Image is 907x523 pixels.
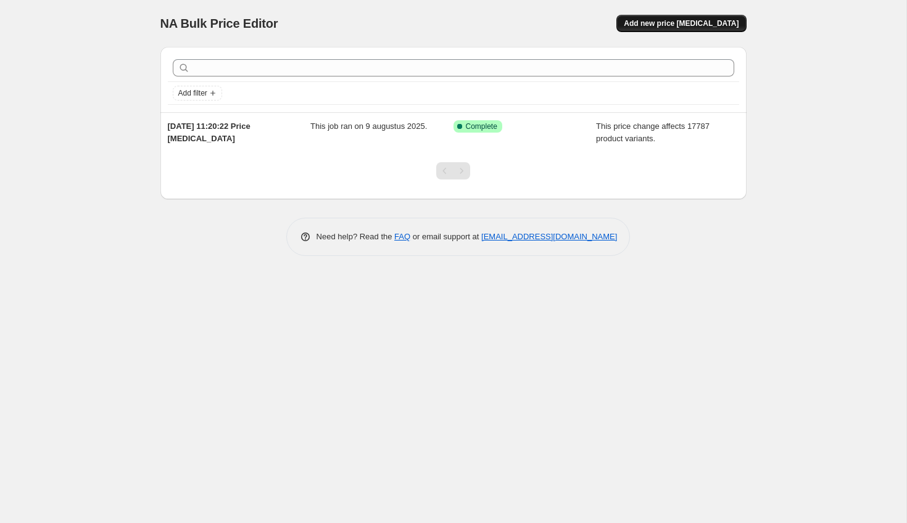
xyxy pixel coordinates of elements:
[616,15,746,32] button: Add new price [MEDICAL_DATA]
[436,162,470,179] nav: Pagination
[624,19,739,28] span: Add new price [MEDICAL_DATA]
[168,121,251,143] span: [DATE] 11:20:22 Price [MEDICAL_DATA]
[394,232,410,241] a: FAQ
[160,17,278,30] span: NA Bulk Price Editor
[173,86,222,101] button: Add filter
[466,121,497,131] span: Complete
[481,232,617,241] a: [EMAIL_ADDRESS][DOMAIN_NAME]
[410,232,481,241] span: or email support at
[317,232,395,241] span: Need help? Read the
[178,88,207,98] span: Add filter
[310,121,427,131] span: This job ran on 9 augustus 2025.
[596,121,710,143] span: This price change affects 17787 product variants.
